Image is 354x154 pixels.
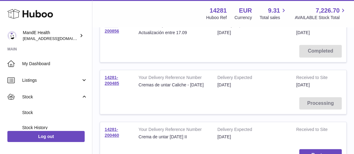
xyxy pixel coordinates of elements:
strong: Your Delivery Reference Number [139,127,208,134]
strong: EUR [239,6,252,15]
span: [DATE] [296,30,310,35]
span: 7,226.70 [316,6,340,15]
span: Stock [22,110,87,116]
span: My Dashboard [22,61,87,67]
span: [DATE] [296,82,310,87]
a: 7,226.70 AVAILABLE Stock Total [295,6,347,21]
div: Currency [235,15,252,21]
a: 9.31 Total sales [259,6,287,21]
span: AVAILABLE Stock Total [295,15,347,21]
div: Huboo Ref [206,15,227,21]
a: 14281-200485 [105,75,119,86]
img: internalAdmin-14281@internal.huboo.com [7,31,17,40]
div: MandE Health [23,30,78,41]
span: [EMAIL_ADDRESS][DOMAIN_NAME] [23,36,91,41]
a: 14281-200460 [105,127,119,138]
div: Crema de untar [DATE] II [139,134,208,140]
span: Stock [22,94,81,100]
div: [DATE] [217,30,287,36]
strong: Received to Site [296,127,331,134]
strong: Delivery Expected [217,75,287,82]
a: Log out [7,131,85,142]
div: Actualización entre 17.09 [139,30,208,36]
div: [DATE] [217,134,287,140]
strong: Received to Site [296,75,331,82]
strong: Your Delivery Reference Number [139,75,208,82]
div: [DATE] [217,82,287,88]
span: Total sales [259,15,287,21]
span: 9.31 [268,6,280,15]
span: Listings [22,77,81,83]
div: Cremas de untar Caliche - [DATE] [139,82,208,88]
span: Stock History [22,125,87,131]
strong: Delivery Expected [217,127,287,134]
strong: 14281 [210,6,227,15]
